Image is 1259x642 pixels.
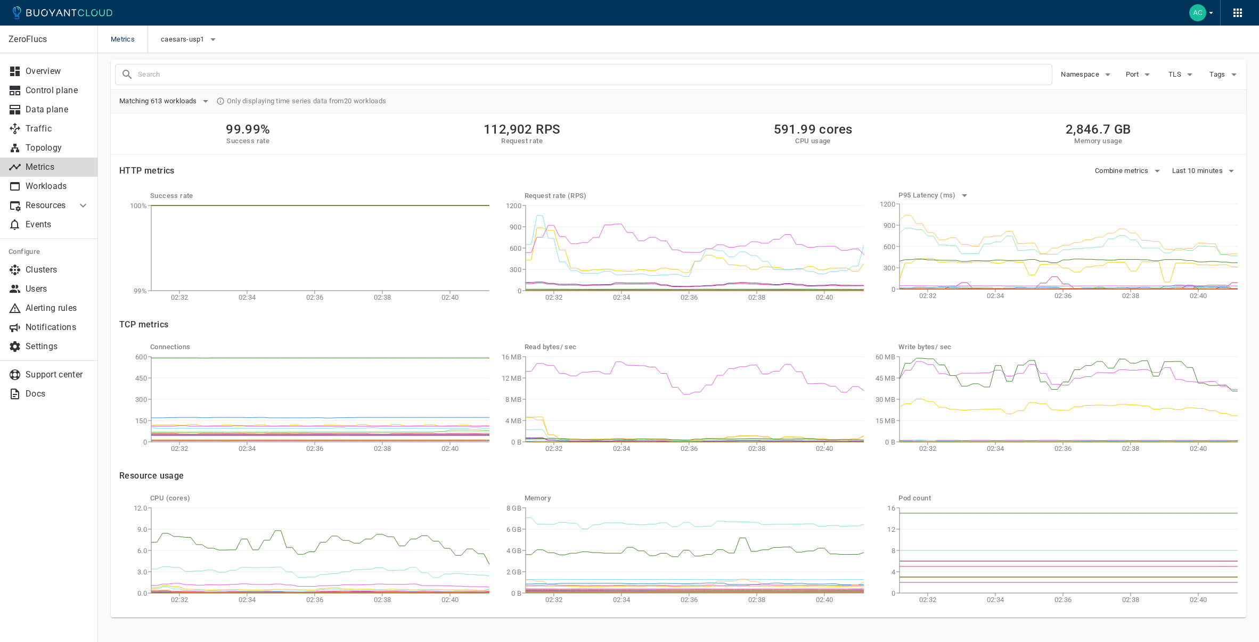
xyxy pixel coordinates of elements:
[135,374,147,382] tspan: 450
[748,596,765,604] tspan: 02:38
[1126,70,1141,79] span: Port
[1095,163,1164,179] button: Combine metrics
[876,417,896,425] tspan: 15 MB
[510,266,521,274] tspan: 300
[26,303,89,314] p: Alerting rules
[1123,67,1157,83] button: Port
[26,181,89,192] p: Workloads
[374,445,391,452] tspan: 02:38
[505,417,521,425] tspan: 4 MB
[150,343,489,351] h5: Connections
[680,293,698,301] tspan: 02:36
[161,31,219,47] button: caesars-usp1
[892,568,896,576] tspan: 4
[876,396,896,404] tspan: 30 MB
[306,293,324,301] tspan: 02:36
[26,341,89,352] p: Settings
[9,248,89,256] h5: Configure
[987,445,1004,452] tspan: 02:34
[239,445,256,452] tspan: 02:34
[525,192,864,200] h5: Request rate (RPS)
[143,438,147,446] tspan: 0
[501,374,521,382] tspan: 12 MB
[9,34,89,45] p: ZeroFlucs
[919,445,937,452] tspan: 02:32
[150,192,489,200] h5: Success rate
[306,445,324,452] tspan: 02:36
[26,219,89,230] p: Events
[884,221,895,229] tspan: 900
[510,223,521,231] tspan: 900
[506,504,521,512] tspan: 8 GB
[26,322,89,333] p: Notifications
[748,445,765,452] tspan: 02:38
[119,97,199,105] span: Matching 613 workloads
[506,525,521,533] tspan: 6 GB
[545,293,562,301] tspan: 02:32
[119,93,212,109] button: Matching 613 workloads
[612,293,630,301] tspan: 02:34
[888,525,896,533] tspan: 12
[612,445,630,452] tspan: 02:34
[171,293,189,301] tspan: 02:32
[374,596,391,604] tspan: 02:38
[506,568,521,576] tspan: 2 GB
[1122,445,1140,452] tspan: 02:38
[226,137,270,145] h5: Success rate
[525,494,864,503] h5: Memory
[26,66,89,77] p: Overview
[1122,292,1140,300] tspan: 02:38
[876,374,896,382] tspan: 45 MB
[525,343,864,351] h5: Read bytes / sec
[171,596,189,604] tspan: 02:32
[138,67,1052,82] input: Search
[987,292,1004,300] tspan: 02:34
[137,568,147,576] tspan: 3.0
[239,596,256,604] tspan: 02:34
[227,97,387,105] span: Only displaying time series data from 20 workloads
[119,166,175,176] h4: HTTP metrics
[1190,445,1207,452] tspan: 02:40
[898,494,1238,503] h5: Pod count
[545,445,562,452] tspan: 02:32
[135,396,147,404] tspan: 300
[1061,67,1114,83] button: Namespace
[885,438,895,446] tspan: 0 B
[484,137,560,145] h5: Request rate
[898,187,970,203] button: P95 Latency (ms)
[130,202,147,210] tspan: 100%
[612,596,630,604] tspan: 02:34
[1190,292,1207,300] tspan: 02:40
[26,162,89,172] p: Metrics
[511,438,521,446] tspan: 0 B
[484,122,560,137] h2: 112,902 RPS
[26,104,89,115] p: Data plane
[774,122,853,137] h2: 591.99 cores
[1189,4,1206,21] img: Accounts Payable
[919,292,937,300] tspan: 02:32
[135,417,147,425] tspan: 150
[1066,122,1131,137] h2: 2,846.7 GB
[919,596,937,604] tspan: 02:32
[1168,70,1183,79] span: TLS
[545,596,562,604] tspan: 02:32
[505,202,521,210] tspan: 1200
[517,287,521,295] tspan: 0
[506,547,521,555] tspan: 4 GB
[987,596,1004,604] tspan: 02:34
[137,547,147,555] tspan: 6.0
[884,264,895,272] tspan: 300
[510,244,521,252] tspan: 600
[1172,163,1238,179] button: Last 10 minutes
[1122,596,1140,604] tspan: 02:38
[26,389,89,399] p: Docs
[111,26,148,53] span: Metrics
[1208,67,1242,83] button: Tags
[306,596,324,604] tspan: 02:36
[134,504,147,512] tspan: 12.0
[150,494,489,503] h5: CPU (cores)
[680,596,698,604] tspan: 02:36
[1209,70,1227,79] span: Tags
[26,143,89,153] p: Topology
[501,353,521,361] tspan: 16 MB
